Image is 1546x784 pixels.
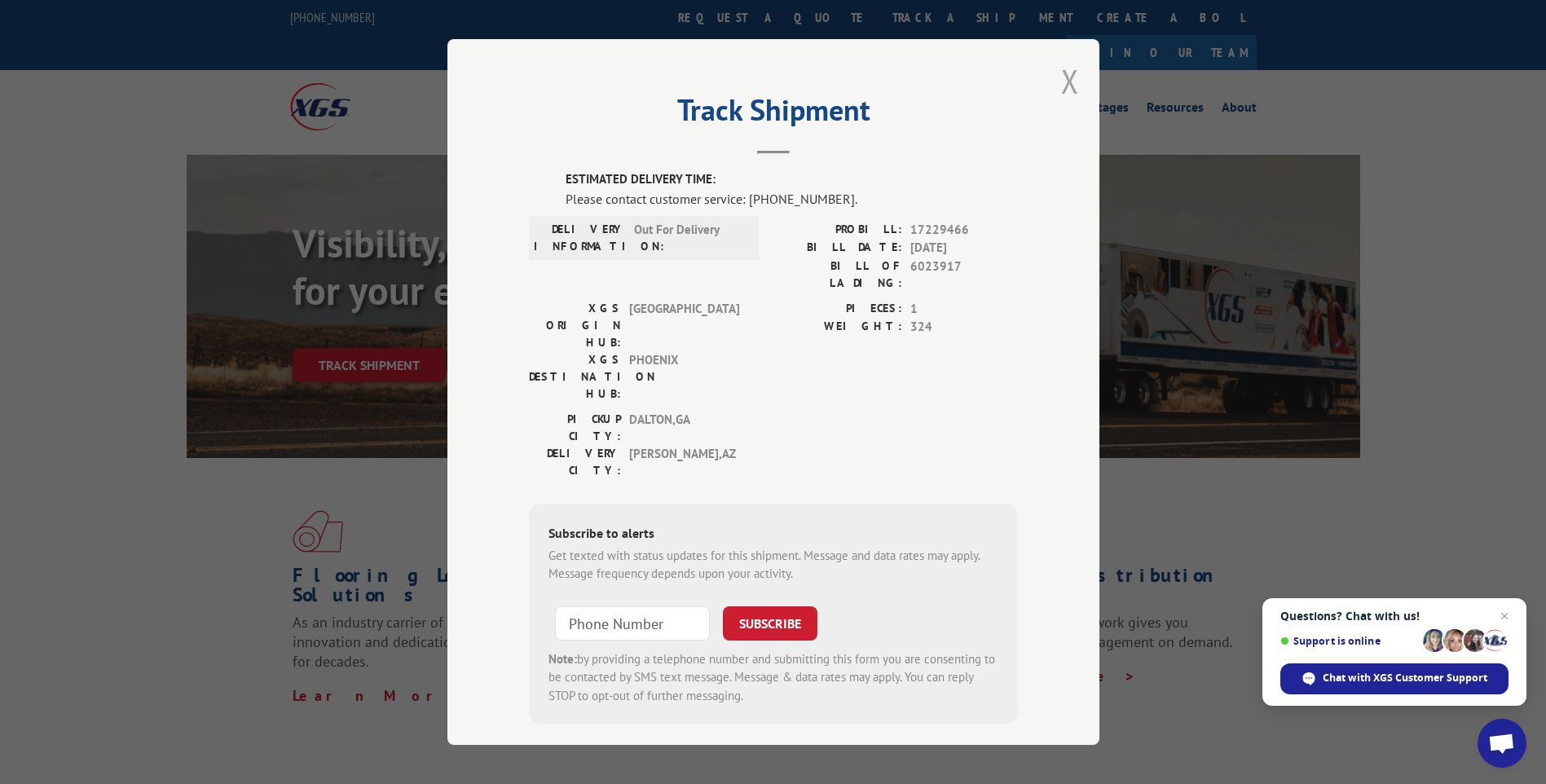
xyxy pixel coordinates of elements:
label: PIECES: [773,300,902,319]
input: Phone Number [555,606,710,641]
button: Close modal [1061,59,1079,103]
div: Chat with XGS Customer Support [1280,663,1509,694]
label: DELIVERY CITY: [529,445,621,479]
button: SUBSCRIBE [723,606,817,641]
span: 6023917 [910,258,1018,292]
div: Subscribe to alerts [548,523,998,547]
span: 1 [910,300,1018,319]
label: BILL OF LADING: [773,258,902,292]
span: PHOENIX [629,351,739,403]
h2: Track Shipment [529,99,1018,130]
div: Open chat [1478,719,1526,768]
div: Please contact customer service: [PHONE_NUMBER]. [566,189,1018,209]
label: DELIVERY INFORMATION: [534,221,626,255]
span: [PERSON_NAME] , AZ [629,445,739,479]
label: XGS DESTINATION HUB: [529,351,621,403]
span: Close chat [1495,606,1514,626]
div: by providing a telephone number and submitting this form you are consenting to be contacted by SM... [548,650,998,706]
label: ESTIMATED DELIVERY TIME: [566,170,1018,189]
span: [DATE] [910,239,1018,258]
label: WEIGHT: [773,318,902,337]
span: DALTON , GA [629,411,739,445]
span: Chat with XGS Customer Support [1323,671,1487,685]
span: Support is online [1280,635,1417,647]
span: 17229466 [910,221,1018,240]
strong: Note: [548,651,577,667]
label: XGS ORIGIN HUB: [529,300,621,351]
span: [GEOGRAPHIC_DATA] [629,300,739,351]
label: PROBILL: [773,221,902,240]
span: Questions? Chat with us! [1280,610,1509,623]
label: PICKUP CITY: [529,411,621,445]
div: Get texted with status updates for this shipment. Message and data rates may apply. Message frequ... [548,547,998,584]
span: Out For Delivery [634,221,744,255]
span: 324 [910,318,1018,337]
label: BILL DATE: [773,239,902,258]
